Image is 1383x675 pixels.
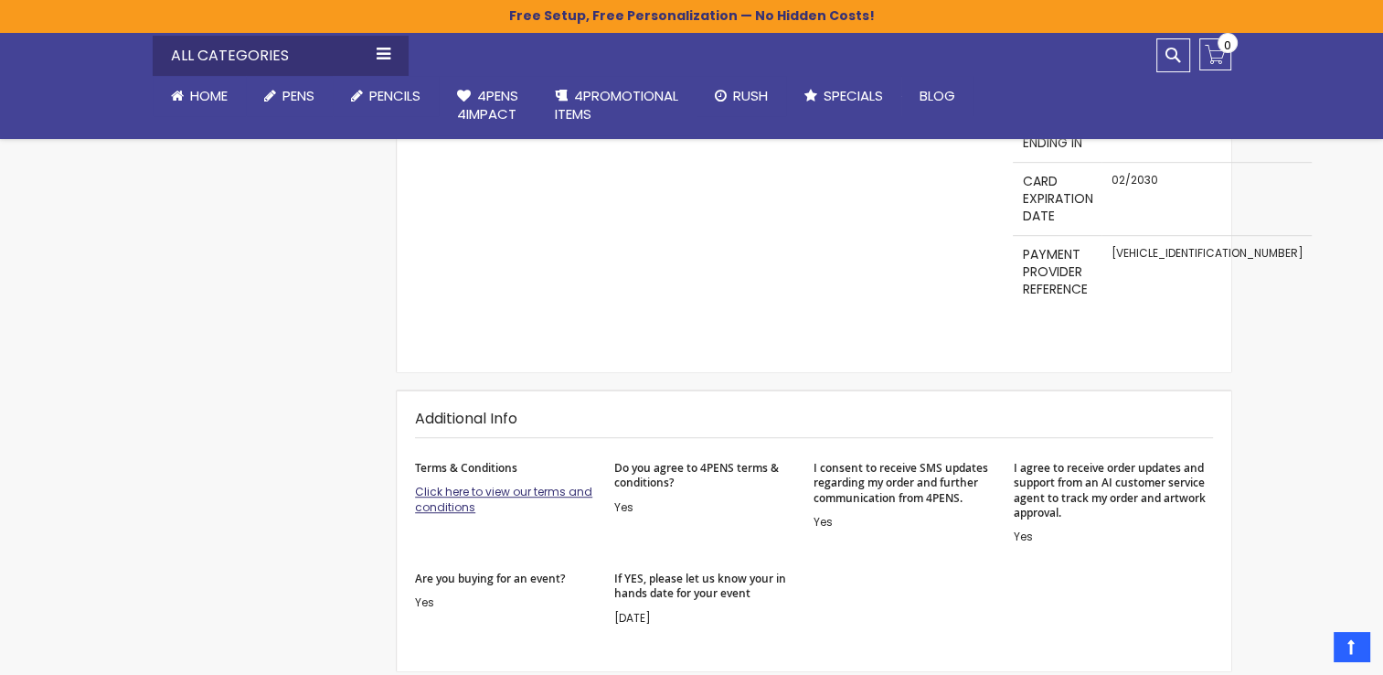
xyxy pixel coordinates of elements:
[415,408,517,429] strong: Additional Info
[1334,632,1369,661] a: Top
[814,461,1013,506] strong: I consent to receive SMS updates regarding my order and further communication from 4PENS.
[1013,530,1212,544] div: Yes
[1224,37,1231,54] span: 0
[1013,461,1212,520] strong: I agree to receive order updates and support from an AI customer service agent to track my order ...
[415,595,614,610] div: Yes
[614,500,814,515] div: Yes
[555,86,678,123] span: 4PROMOTIONAL ITEMS
[697,76,786,116] a: Rush
[814,515,1013,530] div: Yes
[1101,235,1312,307] td: [VEHICLE_IDENTIFICATION_NUMBER]
[415,572,565,586] strong: Are you buying for an event?
[1013,235,1101,307] th: Payment Provider Reference
[901,76,973,116] a: Blog
[920,86,955,105] span: Blog
[439,76,537,135] a: 4Pens4impact
[1199,38,1231,70] a: 0
[824,86,883,105] span: Specials
[190,86,228,105] span: Home
[733,86,768,105] span: Rush
[282,86,314,105] span: Pens
[614,611,814,626] div: [DATE]
[153,76,246,116] a: Home
[415,484,592,514] a: Click here to view our terms and conditions
[537,76,697,135] a: 4PROMOTIONALITEMS
[786,76,901,116] a: Specials
[614,461,814,490] strong: Do you agree to 4PENS terms & conditions?
[1013,163,1101,236] th: Card Expiration Date
[614,572,814,601] strong: If YES, please let us know your in hands date for your event
[369,86,420,105] span: Pencils
[415,461,517,476] strong: Terms & Conditions
[153,36,409,76] div: All Categories
[333,76,439,116] a: Pencils
[246,76,333,116] a: Pens
[1101,163,1312,236] td: 02/2030
[457,86,518,123] span: 4Pens 4impact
